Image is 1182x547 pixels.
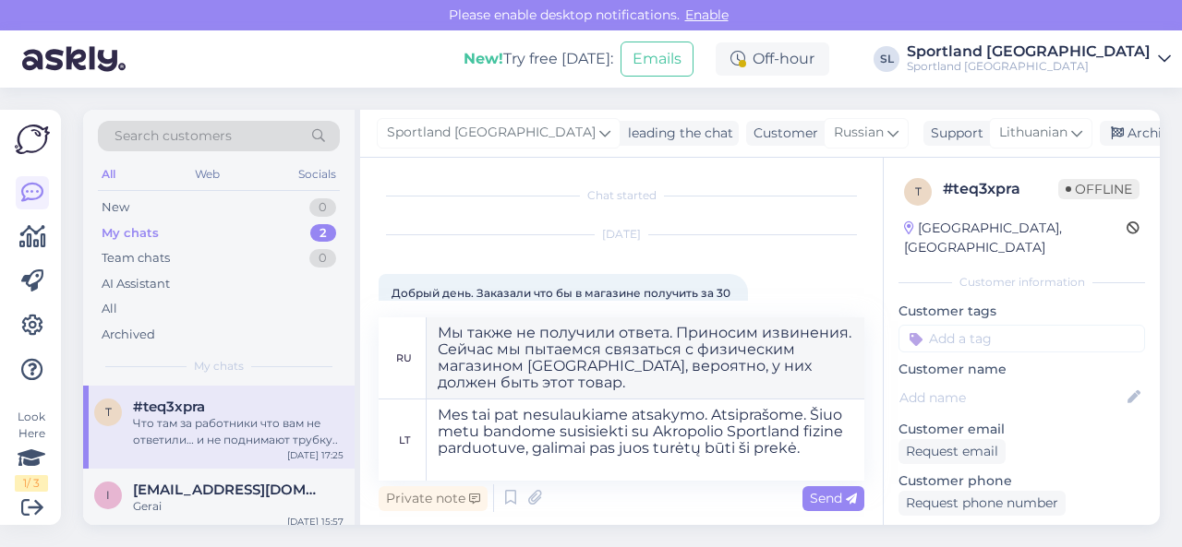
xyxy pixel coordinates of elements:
div: My chats [102,224,159,243]
span: t [105,405,112,419]
b: New! [464,50,503,67]
p: Customer name [899,360,1145,379]
button: Emails [621,42,694,77]
p: Customer email [899,420,1145,439]
textarea: Mes tai pat nesulaukiame atsakymo. Atsiprašome. Šiuo metu bandome susisiekti su Akropolio Sportla... [427,399,864,481]
div: Private note [379,486,488,511]
div: All [98,162,119,186]
div: Archived [102,326,155,344]
div: Что там за работники что вам не ответили… и не поднимают трубку.. [133,415,344,448]
div: [DATE] 15:57 [287,515,344,529]
p: Customer tags [899,302,1145,321]
div: # teq3xpra [943,178,1058,200]
div: Look Here [15,409,48,492]
div: [DATE] [379,226,864,243]
div: Request phone number [899,491,1066,516]
div: Customer [746,124,818,143]
div: Chat started [379,187,864,204]
div: Web [191,162,223,186]
textarea: Мы также не получили ответа. Приносим извинения. Сейчас мы пытаемся связаться с физическим магази... [427,317,864,398]
div: Support [923,124,983,143]
span: Offline [1058,179,1140,199]
div: New [102,198,129,217]
div: 0 [309,198,336,217]
div: AI Assistant [102,275,170,293]
span: Enable [680,6,734,23]
div: Gerai [133,498,344,515]
a: Sportland [GEOGRAPHIC_DATA]Sportland [GEOGRAPHIC_DATA] [907,44,1171,74]
span: t [915,184,922,198]
div: Socials [295,162,340,186]
p: Visited pages [899,523,1145,542]
div: 1 / 3 [15,475,48,492]
div: lt [399,424,410,456]
input: Add a tag [899,325,1145,352]
span: #teq3xpra [133,398,205,415]
span: Search customers [115,126,232,146]
div: Sportland [GEOGRAPHIC_DATA] [907,59,1151,74]
span: My chats [194,358,244,375]
div: Customer information [899,274,1145,291]
span: Добрый день. Заказали что бы в магазине получить за 30 минут но уже прошло больше чем 3 часа [392,286,733,316]
div: SL [874,46,899,72]
div: Try free [DATE]: [464,48,613,70]
span: i [106,488,110,502]
span: Sportland [GEOGRAPHIC_DATA] [387,123,596,143]
div: leading the chat [621,124,733,143]
div: [GEOGRAPHIC_DATA], [GEOGRAPHIC_DATA] [904,219,1127,257]
div: Team chats [102,249,170,268]
div: 2 [310,224,336,243]
img: Askly Logo [15,125,50,154]
div: ru [396,342,412,374]
input: Add name [899,387,1124,408]
div: Off-hour [716,42,829,76]
div: Request email [899,439,1006,464]
span: Send [810,490,857,506]
div: Sportland [GEOGRAPHIC_DATA] [907,44,1151,59]
span: Lithuanian [999,123,1067,143]
div: 0 [309,249,336,268]
span: ignasjadagoniai@gmail.com [133,482,325,498]
span: Russian [834,123,884,143]
p: Customer phone [899,471,1145,491]
div: All [102,300,117,318]
div: [DATE] 17:25 [287,448,344,462]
